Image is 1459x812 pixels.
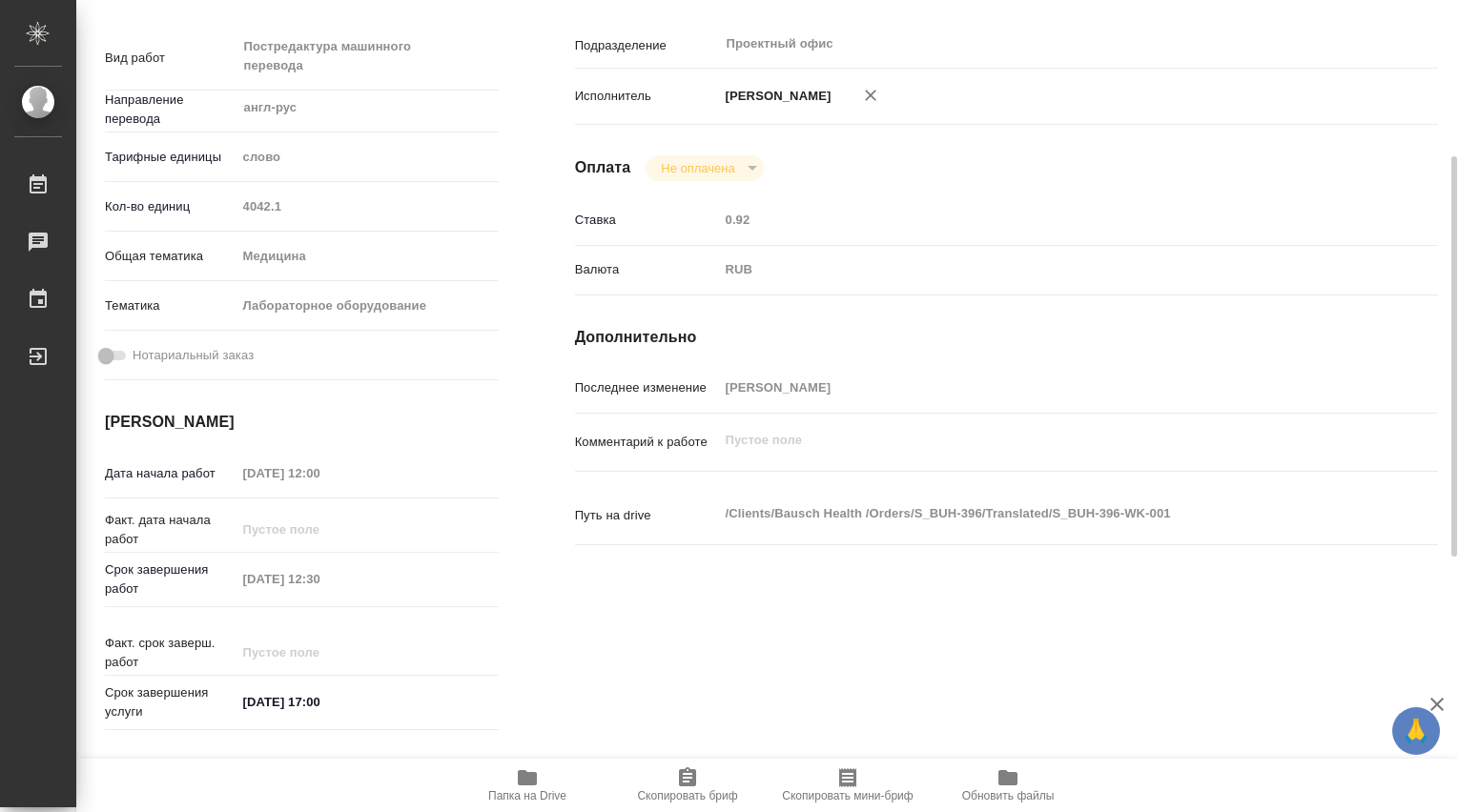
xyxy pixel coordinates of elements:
[575,506,719,525] p: Путь на drive
[105,247,236,266] p: Общая тематика
[962,789,1055,802] span: Обновить файлы
[719,374,1367,401] input: Пустое поле
[447,759,607,812] button: Папка на Drive
[236,688,403,716] input: ✎ Введи что-нибудь
[236,639,403,666] input: Пустое поле
[105,148,236,167] p: Тарифные единицы
[105,560,236,599] p: Срок завершения работ
[105,91,236,129] p: Направление перевода
[236,516,403,543] input: Пустое поле
[488,789,566,802] span: Папка на Drive
[646,155,763,181] div: Не оплачена
[105,683,236,721] p: Срок завершения услуги
[575,87,719,106] p: Исполнитель
[105,49,236,68] p: Вид работ
[607,759,768,812] button: Скопировать бриф
[719,497,1367,530] textarea: /Clients/Bausch Health /Orders/S_BUH-396/Translated/S_BUH-396-WK-001
[768,759,928,812] button: Скопировать мини-бриф
[575,326,1438,349] h4: Дополнительно
[105,411,499,434] h4: [PERSON_NAME]
[575,36,719,55] p: Подразделение
[1392,707,1440,755] button: 🙏
[236,565,403,593] input: Пустое поле
[236,141,499,173] div: слово
[719,87,832,106] p: [PERSON_NAME]
[928,759,1088,812] button: Обновить файлы
[105,464,236,483] p: Дата начала работ
[105,511,236,549] p: Факт. дата начала работ
[1400,711,1432,751] span: 🙏
[575,260,719,279] p: Валюта
[236,193,499,220] input: Пустое поле
[575,433,719,452] p: Комментарий к работе
[719,206,1367,233] input: Пустое поле
[575,378,719,397] p: Последнее изменение
[105,197,236,216] p: Кол-во единиц
[782,789,913,802] span: Скопировать мини-бриф
[236,459,403,487] input: Пустое поле
[133,346,254,365] span: Нотариальный заказ
[236,240,499,273] div: Медицина
[236,290,499,322] div: Лабораторное оборудование
[719,254,1367,286] div: RUB
[655,160,740,176] button: Не оплачена
[105,634,236,672] p: Факт. срок заверш. работ
[575,156,631,179] h4: Оплата
[575,211,719,230] p: Ставка
[850,74,892,116] button: Удалить исполнителя
[105,296,236,315] p: Тематика
[637,789,737,802] span: Скопировать бриф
